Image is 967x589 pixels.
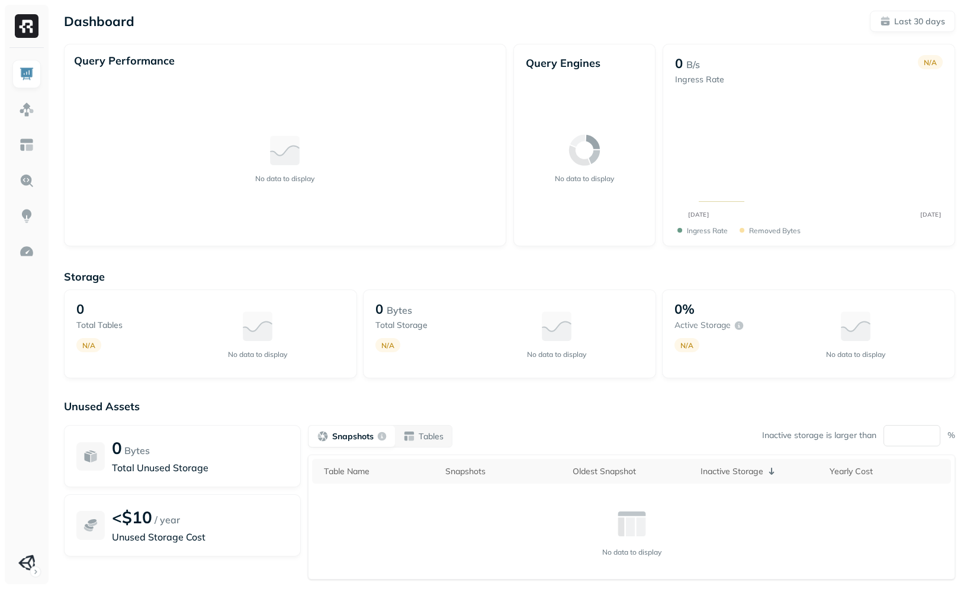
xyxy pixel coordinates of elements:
p: Total tables [76,320,171,331]
p: Total Unused Storage [112,461,288,475]
img: Query Explorer [19,173,34,188]
p: Last 30 days [894,16,945,27]
img: Unity [18,555,35,571]
img: Insights [19,208,34,224]
p: Ingress Rate [687,226,728,235]
img: Asset Explorer [19,137,34,153]
p: Bytes [387,303,412,317]
img: Ryft [15,14,38,38]
p: No data to display [527,350,586,359]
p: 0% [674,301,695,317]
p: <$10 [112,507,152,527]
p: 0 [76,301,84,317]
tspan: [DATE] [689,211,709,218]
p: Storage [64,270,955,284]
div: Oldest Snapshot [573,466,688,477]
p: N/A [680,341,693,350]
p: / year [155,513,180,527]
p: No data to display [555,174,614,183]
img: Optimization [19,244,34,259]
button: Last 30 days [870,11,955,32]
p: No data to display [255,174,314,183]
p: Unused Assets [64,400,955,413]
p: No data to display [826,350,885,359]
p: No data to display [602,548,661,556]
p: Ingress Rate [675,74,724,85]
p: Inactive storage is larger than [762,430,876,441]
p: N/A [381,341,394,350]
p: Active storage [674,320,731,331]
img: Assets [19,102,34,117]
p: Query Engines [526,56,644,70]
p: Removed bytes [749,226,801,235]
p: N/A [924,58,937,67]
p: Inactive Storage [701,466,763,477]
div: Yearly Cost [830,466,945,477]
p: Dashboard [64,13,134,30]
div: Snapshots [445,466,561,477]
p: B/s [686,57,700,72]
p: Query Performance [74,54,175,67]
p: 0 [112,437,122,458]
p: 0 [375,301,383,317]
p: Tables [419,431,444,442]
p: Bytes [124,443,150,458]
tspan: [DATE] [921,211,942,218]
p: 0 [675,55,683,72]
div: Table Name [324,466,433,477]
img: Dashboard [19,66,34,82]
p: % [947,430,955,441]
p: Unused Storage Cost [112,530,288,544]
p: Snapshots [332,431,374,442]
p: Total storage [375,320,470,331]
p: No data to display [228,350,287,359]
p: N/A [82,341,95,350]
